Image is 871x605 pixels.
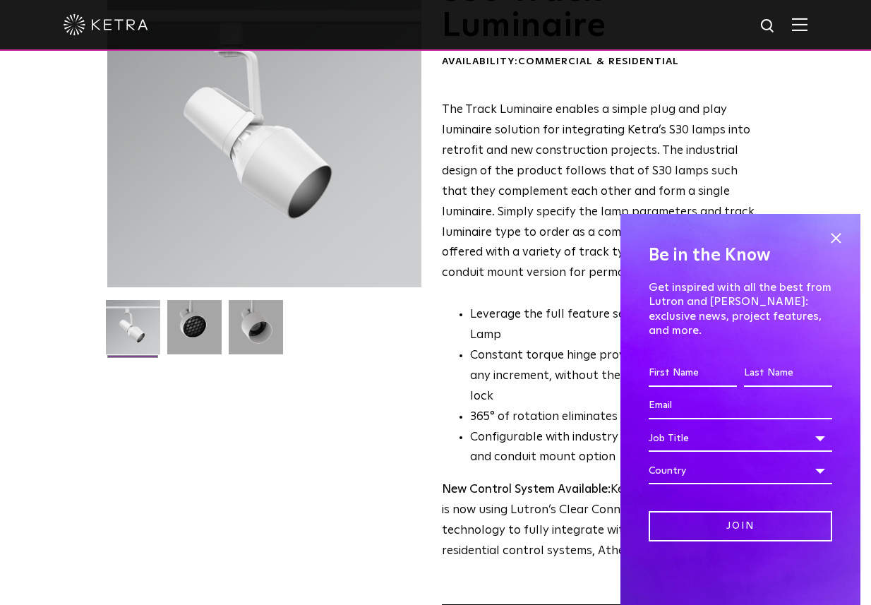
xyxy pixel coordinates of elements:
[649,280,832,339] p: Get inspired with all the best from Lutron and [PERSON_NAME]: exclusive news, project features, a...
[649,242,832,269] h4: Be in the Know
[470,428,763,469] li: Configurable with industry standard track systems and conduit mount option
[649,393,832,419] input: Email
[792,18,807,31] img: Hamburger%20Nav.svg
[442,484,611,496] strong: New Control System Available:
[649,457,832,484] div: Country
[649,511,832,541] input: Join
[106,300,160,365] img: S30-Track-Luminaire-2021-Web-Square
[442,55,763,69] div: Availability:
[442,104,761,279] span: The Track Luminaire enables a simple plug and play luminaire solution for integrating Ketra’s S30...
[470,407,763,428] li: 365° of rotation eliminates any aiming shadows
[167,300,222,365] img: 3b1b0dc7630e9da69e6b
[64,14,148,35] img: ketra-logo-2019-white
[470,346,763,407] li: Constant torque hinge provides 90° of tilt aiming at any increment, without the need for a mechan...
[649,360,737,387] input: First Name
[518,56,679,66] span: Commercial & Residential
[442,480,763,562] p: Ketra’s S30 Track Luminaire is now using Lutron’s Clear Connect Type X wireless technology to ful...
[229,300,283,365] img: 9e3d97bd0cf938513d6e
[759,18,777,35] img: search icon
[744,360,832,387] input: Last Name
[470,305,763,346] li: Leverage the full feature set of Ketra’s S30 LED Lamp
[649,425,832,452] div: Job Title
